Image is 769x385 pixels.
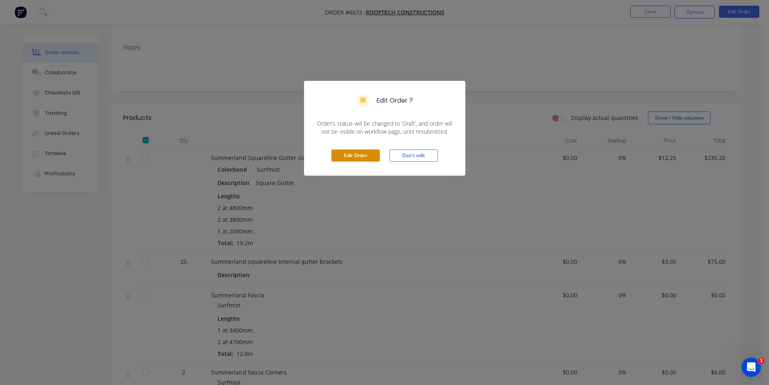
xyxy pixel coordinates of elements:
[390,149,438,162] button: Don't edit
[314,120,455,136] span: Order’s status will be changed to ‘Draft’, and order will not be visible on workflow page, until ...
[758,358,765,364] span: 1
[742,358,761,377] iframe: Intercom live chat
[377,96,413,105] h5: Edit Order ?
[331,149,380,162] button: Edit Order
